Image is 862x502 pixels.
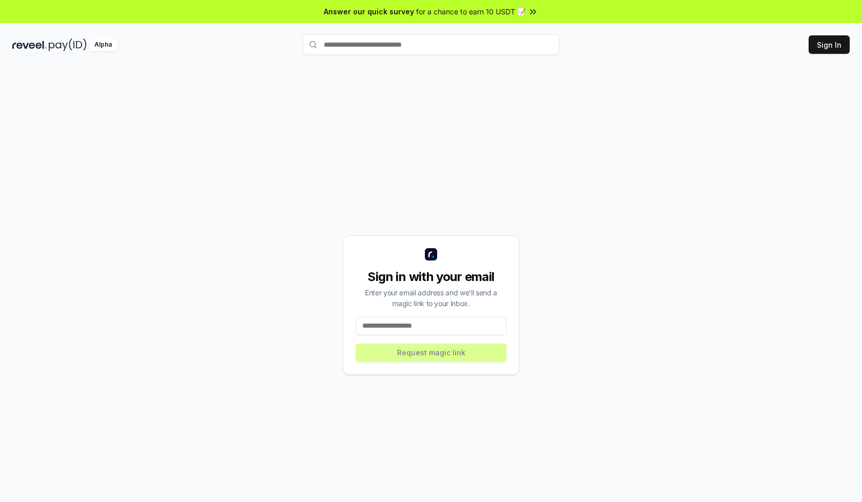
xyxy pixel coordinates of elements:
[416,6,526,17] span: for a chance to earn 10 USDT 📝
[356,269,506,285] div: Sign in with your email
[425,248,437,260] img: logo_small
[356,287,506,309] div: Enter your email address and we’ll send a magic link to your inbox.
[324,6,414,17] span: Answer our quick survey
[809,35,850,54] button: Sign In
[12,38,47,51] img: reveel_dark
[89,38,117,51] div: Alpha
[49,38,87,51] img: pay_id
